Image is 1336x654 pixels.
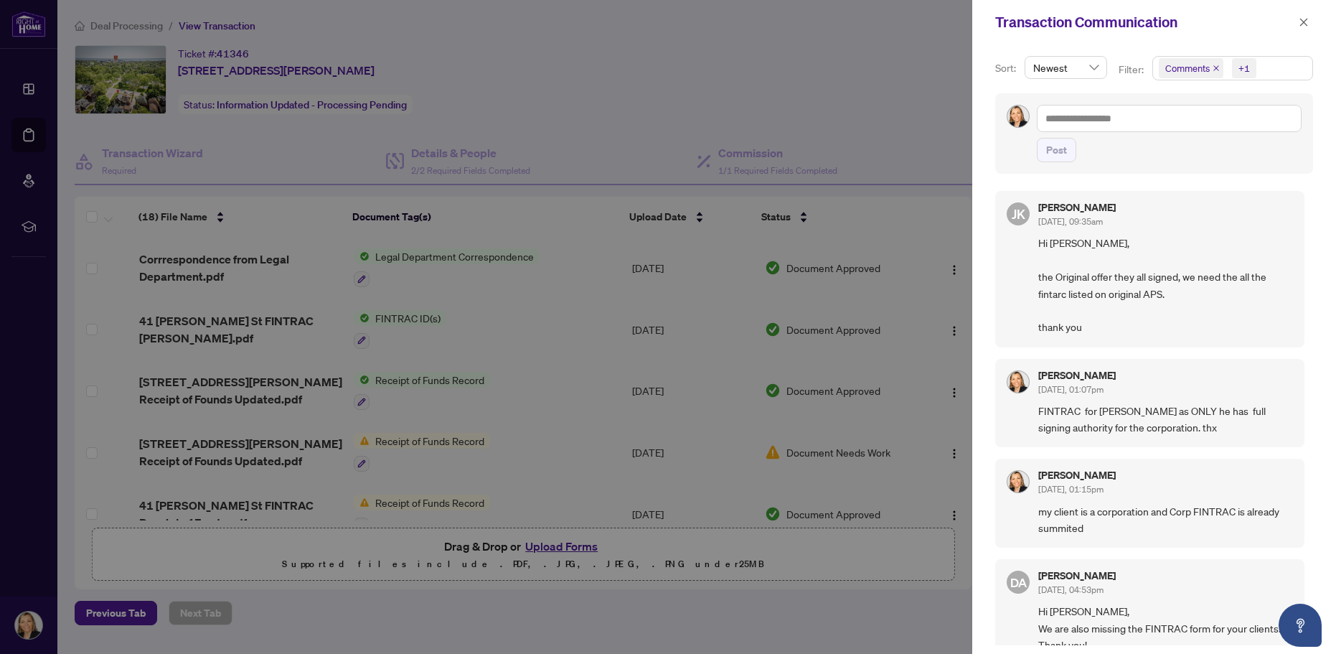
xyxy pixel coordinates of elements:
[1038,403,1293,436] span: FINTRAC for [PERSON_NAME] as ONLY he has full signing authority for the corporation. thx
[1119,62,1146,78] p: Filter:
[1159,58,1223,78] span: Comments
[1007,371,1029,393] img: Profile Icon
[1038,584,1104,595] span: [DATE], 04:53pm
[1038,603,1293,653] span: Hi [PERSON_NAME], We are also missing the FINTRAC form for your clients. Thank you!
[995,11,1294,33] div: Transaction Communication
[1038,216,1103,227] span: [DATE], 09:35am
[1038,370,1116,380] h5: [PERSON_NAME]
[1007,471,1029,492] img: Profile Icon
[1037,138,1076,162] button: Post
[1038,503,1293,537] span: my client is a corporation and Corp FINTRAC is already summited
[1010,573,1027,592] span: DA
[1007,106,1029,127] img: Profile Icon
[1299,17,1309,27] span: close
[1038,235,1293,335] span: Hi [PERSON_NAME], the Original offer they all signed, we need the all the fintarc listed on origi...
[1238,61,1250,75] div: +1
[1038,484,1104,495] span: [DATE], 01:15pm
[1038,571,1116,581] h5: [PERSON_NAME]
[1038,470,1116,480] h5: [PERSON_NAME]
[1213,65,1220,72] span: close
[995,60,1019,76] p: Sort:
[1038,384,1104,395] span: [DATE], 01:07pm
[1279,604,1322,647] button: Open asap
[1165,61,1210,75] span: Comments
[1033,57,1099,78] span: Newest
[1012,204,1025,224] span: JK
[1038,202,1116,212] h5: [PERSON_NAME]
